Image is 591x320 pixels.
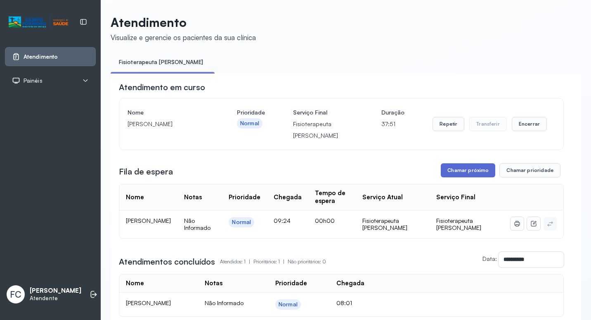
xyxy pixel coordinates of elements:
div: Prioridade [229,193,260,201]
span: [PERSON_NAME] [126,299,171,306]
button: Chamar próximo [441,163,495,177]
div: Fisioterapeuta [PERSON_NAME] [362,217,423,232]
div: Visualize e gerencie os pacientes da sua clínica [111,33,256,42]
h4: Nome [128,107,209,118]
p: Atendente [30,295,81,302]
p: 37:51 [381,118,404,130]
button: Encerrar [512,117,547,131]
p: [PERSON_NAME] [30,287,81,295]
div: Chegada [274,193,302,201]
h4: Serviço Final [293,107,353,118]
p: [PERSON_NAME] [128,118,209,130]
a: Atendimento [12,53,89,61]
button: Transferir [469,117,507,131]
span: 08:01 [336,299,352,306]
span: | [249,258,250,265]
div: Normal [240,120,259,127]
span: | [283,258,284,265]
div: Serviço Final [436,193,475,201]
div: Nome [126,279,144,287]
div: Chegada [336,279,364,287]
button: Chamar prioridade [499,163,560,177]
div: Serviço Atual [362,193,403,201]
div: Notas [184,193,202,201]
span: Painéis [24,77,43,84]
div: Tempo de espera [315,189,349,205]
div: Normal [279,301,298,308]
img: Logotipo do estabelecimento [9,15,68,29]
label: Data: [482,255,497,262]
span: [PERSON_NAME] [126,217,171,224]
span: Atendimento [24,53,58,60]
p: Não prioritários: 0 [288,256,326,267]
p: Prioritários: 1 [253,256,288,267]
h3: Atendimentos concluídos [119,256,215,267]
span: 00h00 [315,217,335,224]
button: Repetir [433,117,464,131]
span: Não Informado [205,299,243,306]
span: Não Informado [184,217,210,232]
div: Prioridade [275,279,307,287]
p: Atendidos: 1 [220,256,253,267]
span: Fisioterapeuta [PERSON_NAME] [436,217,481,232]
h4: Duração [381,107,404,118]
h4: Prioridade [237,107,265,118]
p: Atendimento [111,15,256,30]
a: Fisioterapeuta [PERSON_NAME] [111,55,211,69]
span: 09:24 [274,217,291,224]
div: Notas [205,279,222,287]
div: Nome [126,193,144,201]
h3: Fila de espera [119,166,173,177]
div: Normal [232,219,251,226]
h3: Atendimento em curso [119,81,205,93]
p: Fisioterapeuta [PERSON_NAME] [293,118,353,141]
